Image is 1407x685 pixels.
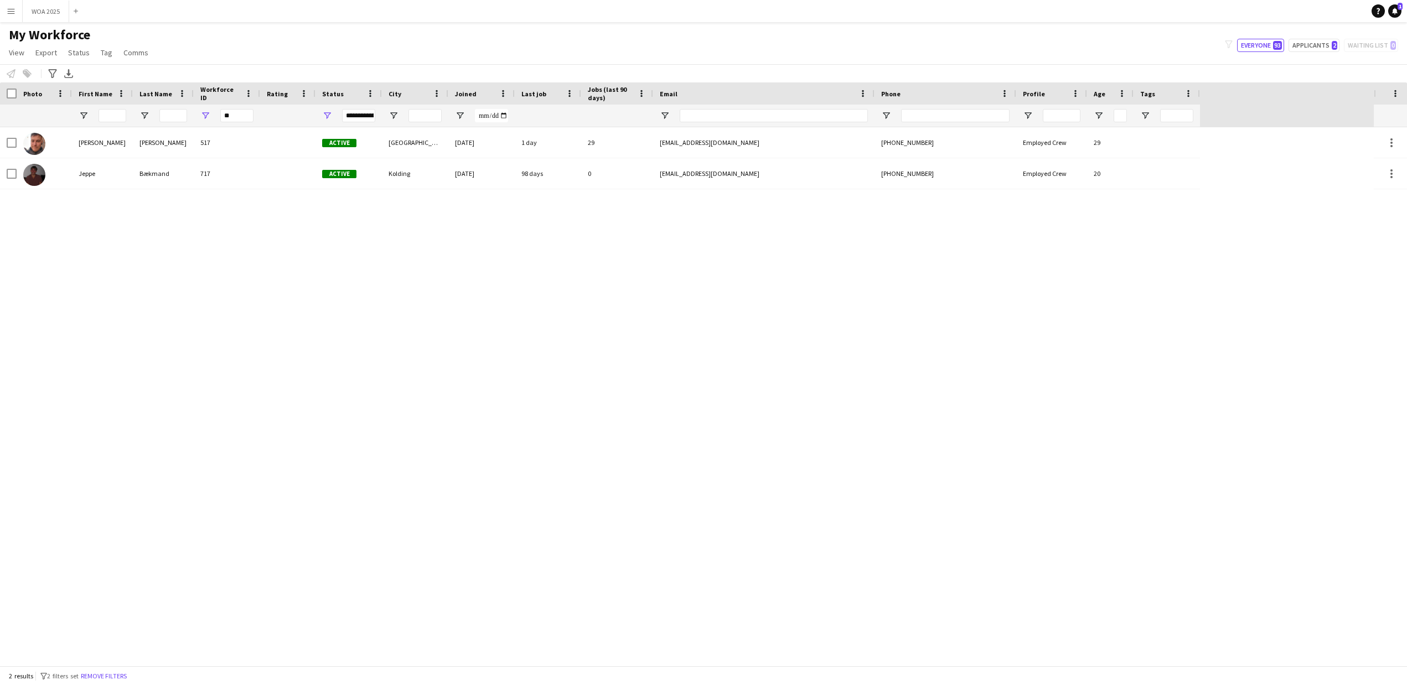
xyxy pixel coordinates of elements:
[680,109,868,122] input: Email Filter Input
[79,90,112,98] span: First Name
[521,90,546,98] span: Last job
[68,48,90,58] span: Status
[72,158,133,189] div: Jeppe
[9,48,24,58] span: View
[653,158,875,189] div: [EMAIL_ADDRESS][DOMAIN_NAME]
[1160,109,1193,122] input: Tags Filter Input
[389,111,399,121] button: Open Filter Menu
[1273,41,1282,50] span: 93
[1023,90,1045,98] span: Profile
[79,670,129,682] button: Remove filters
[31,45,61,60] a: Export
[448,158,515,189] div: [DATE]
[1043,109,1080,122] input: Profile Filter Input
[62,67,75,80] app-action-btn: Export XLSX
[455,111,465,121] button: Open Filter Menu
[79,111,89,121] button: Open Filter Menu
[139,111,149,121] button: Open Filter Menu
[875,127,1016,158] div: [PHONE_NUMBER]
[901,109,1010,122] input: Phone Filter Input
[1289,39,1339,52] button: Applicants2
[382,158,448,189] div: Kolding
[9,27,90,43] span: My Workforce
[200,85,240,102] span: Workforce ID
[267,90,288,98] span: Rating
[515,127,581,158] div: 1 day
[322,111,332,121] button: Open Filter Menu
[23,1,69,22] button: WOA 2025
[881,90,901,98] span: Phone
[101,48,112,58] span: Tag
[588,85,633,102] span: Jobs (last 90 days)
[1332,41,1337,50] span: 2
[35,48,57,58] span: Export
[4,45,29,60] a: View
[194,127,260,158] div: 517
[46,67,59,80] app-action-btn: Advanced filters
[660,111,670,121] button: Open Filter Menu
[1016,127,1087,158] div: Employed Crew
[1087,127,1134,158] div: 29
[653,127,875,158] div: [EMAIL_ADDRESS][DOMAIN_NAME]
[322,139,356,147] span: Active
[581,127,653,158] div: 29
[1237,39,1284,52] button: Everyone93
[448,127,515,158] div: [DATE]
[96,45,117,60] a: Tag
[1114,109,1127,122] input: Age Filter Input
[1140,111,1150,121] button: Open Filter Menu
[133,127,194,158] div: [PERSON_NAME]
[1140,90,1155,98] span: Tags
[133,158,194,189] div: Bækmand
[99,109,126,122] input: First Name Filter Input
[72,127,133,158] div: [PERSON_NAME]
[64,45,94,60] a: Status
[139,90,172,98] span: Last Name
[159,109,187,122] input: Last Name Filter Input
[1023,111,1033,121] button: Open Filter Menu
[322,90,344,98] span: Status
[475,109,508,122] input: Joined Filter Input
[220,109,254,122] input: Workforce ID Filter Input
[194,158,260,189] div: 717
[1094,90,1105,98] span: Age
[408,109,442,122] input: City Filter Input
[581,158,653,189] div: 0
[23,90,42,98] span: Photo
[23,164,45,186] img: Jeppe Bækmand
[1388,4,1401,18] a: 1
[200,111,210,121] button: Open Filter Menu
[123,48,148,58] span: Comms
[119,45,153,60] a: Comms
[660,90,677,98] span: Email
[515,158,581,189] div: 98 days
[47,672,79,680] span: 2 filters set
[1016,158,1087,189] div: Employed Crew
[1087,158,1134,189] div: 20
[23,133,45,155] img: Adam Garlin Larsen
[1398,3,1403,10] span: 1
[322,170,356,178] span: Active
[881,111,891,121] button: Open Filter Menu
[382,127,448,158] div: [GEOGRAPHIC_DATA]
[875,158,1016,189] div: [PHONE_NUMBER]
[455,90,477,98] span: Joined
[389,90,401,98] span: City
[1094,111,1104,121] button: Open Filter Menu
